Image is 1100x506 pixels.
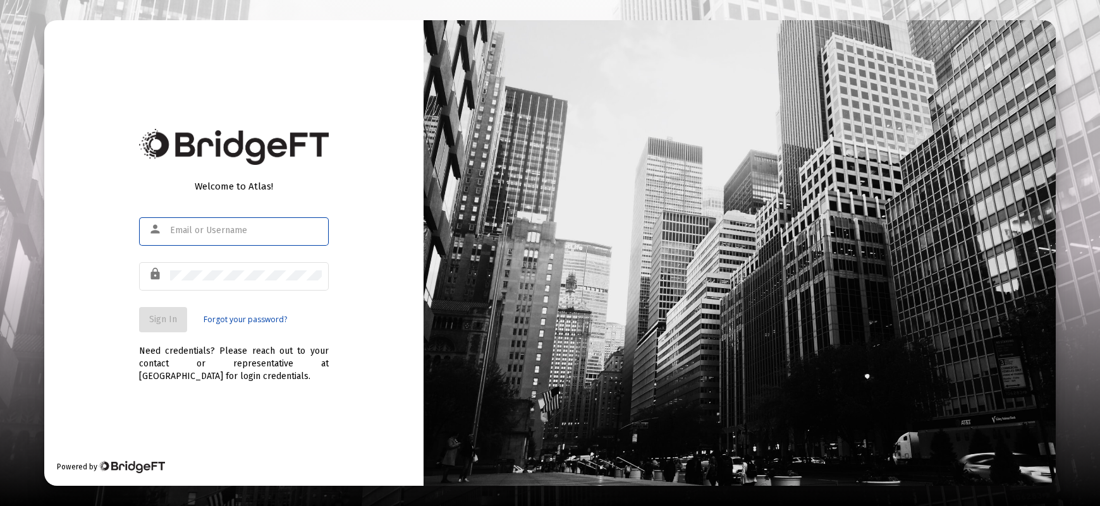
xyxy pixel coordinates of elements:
button: Sign In [139,307,187,332]
mat-icon: lock [149,267,164,282]
input: Email or Username [170,226,322,236]
img: Bridge Financial Technology Logo [99,461,165,473]
div: Powered by [57,461,165,473]
img: Bridge Financial Technology Logo [139,129,329,165]
a: Forgot your password? [204,313,287,326]
span: Sign In [149,314,177,325]
mat-icon: person [149,222,164,237]
div: Welcome to Atlas! [139,180,329,193]
div: Need credentials? Please reach out to your contact or representative at [GEOGRAPHIC_DATA] for log... [139,332,329,383]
